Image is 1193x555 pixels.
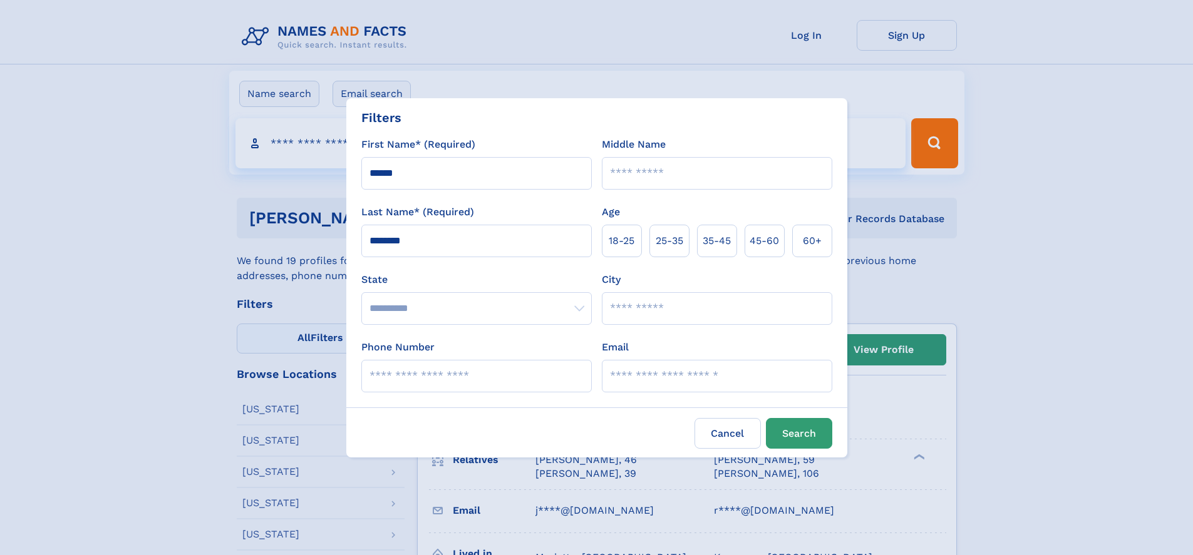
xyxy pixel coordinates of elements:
[602,205,620,220] label: Age
[602,137,666,152] label: Middle Name
[361,205,474,220] label: Last Name* (Required)
[361,340,435,355] label: Phone Number
[656,233,683,248] span: 25‑35
[703,233,731,248] span: 35‑45
[361,137,475,152] label: First Name* (Required)
[695,418,761,449] label: Cancel
[609,233,634,248] span: 18‑25
[602,340,629,355] label: Email
[361,272,592,287] label: State
[766,418,832,449] button: Search
[361,108,401,127] div: Filters
[602,272,621,287] label: City
[803,233,822,248] span: 60+
[750,233,779,248] span: 45‑60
